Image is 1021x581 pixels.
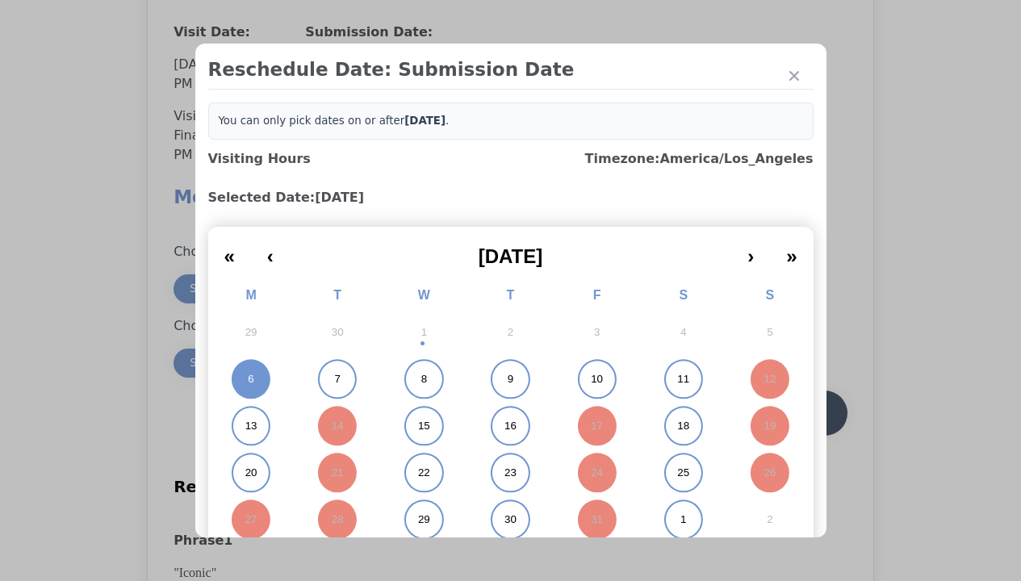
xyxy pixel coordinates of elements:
abbr: October 7, 2025 [335,372,341,387]
abbr: Saturday [679,288,688,302]
button: November 2, 2025 [726,496,813,543]
abbr: October 31, 2025 [591,512,603,527]
button: October 9, 2025 [467,356,554,403]
button: October 1, 2025 [381,309,467,356]
abbr: October 14, 2025 [332,419,344,433]
button: October 4, 2025 [640,309,726,356]
button: October 23, 2025 [467,449,554,496]
button: October 6, 2025 [208,356,295,403]
button: October 16, 2025 [467,403,554,449]
abbr: October 4, 2025 [680,325,686,340]
abbr: October 23, 2025 [504,466,517,480]
abbr: Monday [245,288,256,302]
button: October 2, 2025 [467,309,554,356]
button: October 31, 2025 [554,496,640,543]
abbr: October 21, 2025 [332,466,344,480]
h3: Visiting Hours [208,149,311,169]
abbr: October 13, 2025 [245,419,257,433]
button: October 24, 2025 [554,449,640,496]
span: [DATE] [479,245,543,267]
abbr: October 16, 2025 [504,419,517,433]
button: › [731,233,770,269]
div: You can only pick dates on or after . [208,102,814,140]
button: October 3, 2025 [554,309,640,356]
button: October 13, 2025 [208,403,295,449]
abbr: October 27, 2025 [245,512,257,527]
abbr: Friday [593,288,601,302]
abbr: October 17, 2025 [591,419,603,433]
abbr: October 2, 2025 [508,325,513,340]
button: October 25, 2025 [640,449,726,496]
button: October 8, 2025 [381,356,467,403]
abbr: Thursday [507,288,515,302]
abbr: September 30, 2025 [332,325,344,340]
button: « [208,233,251,269]
button: October 10, 2025 [554,356,640,403]
abbr: October 1, 2025 [421,325,427,340]
abbr: October 30, 2025 [504,512,517,527]
button: September 30, 2025 [295,309,381,356]
abbr: October 26, 2025 [764,466,776,480]
button: October 12, 2025 [726,356,813,403]
h3: Timezone: America/Los_Angeles [585,149,814,169]
abbr: October 6, 2025 [248,372,253,387]
abbr: November 2, 2025 [767,512,772,527]
button: October 30, 2025 [467,496,554,543]
button: October 11, 2025 [640,356,726,403]
button: [DATE] [290,233,731,269]
button: October 29, 2025 [381,496,467,543]
abbr: September 29, 2025 [245,325,257,340]
abbr: October 8, 2025 [421,372,427,387]
abbr: Tuesday [333,288,341,302]
abbr: October 18, 2025 [677,419,689,433]
abbr: October 20, 2025 [245,466,257,480]
button: October 27, 2025 [208,496,295,543]
abbr: October 22, 2025 [418,466,430,480]
abbr: October 19, 2025 [764,419,776,433]
abbr: Sunday [766,288,775,302]
button: October 5, 2025 [726,309,813,356]
abbr: October 5, 2025 [767,325,772,340]
button: November 1, 2025 [640,496,726,543]
abbr: October 15, 2025 [418,419,430,433]
button: October 18, 2025 [640,403,726,449]
button: ‹ [251,233,290,269]
button: October 21, 2025 [295,449,381,496]
button: September 29, 2025 [208,309,295,356]
abbr: October 12, 2025 [764,372,776,387]
button: October 26, 2025 [726,449,813,496]
abbr: Wednesday [418,288,430,302]
abbr: October 9, 2025 [508,372,513,387]
button: » [770,233,813,269]
h2: Reschedule Date: Submission Date [208,56,814,82]
button: October 17, 2025 [554,403,640,449]
button: October 28, 2025 [295,496,381,543]
button: October 20, 2025 [208,449,295,496]
abbr: October 24, 2025 [591,466,603,480]
button: October 14, 2025 [295,403,381,449]
button: October 22, 2025 [381,449,467,496]
button: October 15, 2025 [381,403,467,449]
h3: Selected Date: [DATE] [208,188,814,207]
abbr: October 29, 2025 [418,512,430,527]
button: October 19, 2025 [726,403,813,449]
abbr: October 11, 2025 [677,372,689,387]
abbr: October 28, 2025 [332,512,344,527]
abbr: October 25, 2025 [677,466,689,480]
b: [DATE] [404,115,446,127]
abbr: October 3, 2025 [594,325,600,340]
abbr: November 1, 2025 [680,512,686,527]
abbr: October 10, 2025 [591,372,603,387]
button: October 7, 2025 [295,356,381,403]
